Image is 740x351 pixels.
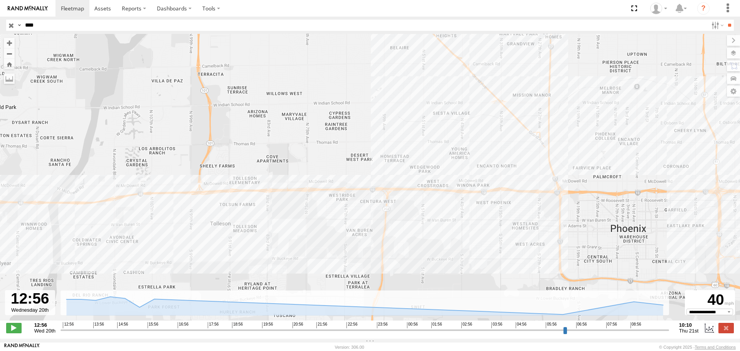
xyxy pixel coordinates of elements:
span: 16:56 [178,322,188,328]
span: 03:56 [491,322,502,328]
span: 22:56 [346,322,357,328]
button: Zoom out [4,48,15,59]
div: Version: 306.00 [335,345,364,349]
span: 23:56 [377,322,388,328]
span: 05:56 [546,322,557,328]
span: 13:56 [93,322,104,328]
label: Measure [4,73,15,84]
label: Search Filter Options [708,20,725,31]
label: Map Settings [727,86,740,97]
strong: 10:10 [679,322,698,328]
span: 17:56 [208,322,219,328]
img: rand-logo.svg [8,6,48,11]
label: Play/Stop [6,323,22,333]
i: ? [697,2,710,15]
span: 15:56 [148,322,158,328]
span: 04:56 [516,322,526,328]
span: Thu 21st Aug 2025 [679,328,698,334]
span: 12:56 [63,322,74,328]
span: 20:56 [293,322,303,328]
span: 00:56 [407,322,418,328]
span: 02:56 [461,322,472,328]
div: © Copyright 2025 - [659,345,736,349]
div: Edward Espinoza [647,3,670,14]
span: Wed 20th Aug 2025 [34,328,55,334]
button: Zoom Home [4,59,15,69]
span: 21:56 [316,322,327,328]
span: 06:56 [576,322,587,328]
a: Visit our Website [4,343,40,351]
div: 40 [686,291,734,309]
span: 19:56 [262,322,273,328]
strong: 12:56 [34,322,55,328]
span: 07:56 [606,322,617,328]
span: 08:56 [631,322,641,328]
span: 14:56 [117,322,128,328]
span: 18:56 [232,322,243,328]
label: Search Query [16,20,22,31]
button: Zoom in [4,38,15,48]
span: 01:56 [431,322,442,328]
a: Terms and Conditions [695,345,736,349]
label: Close [718,323,734,333]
